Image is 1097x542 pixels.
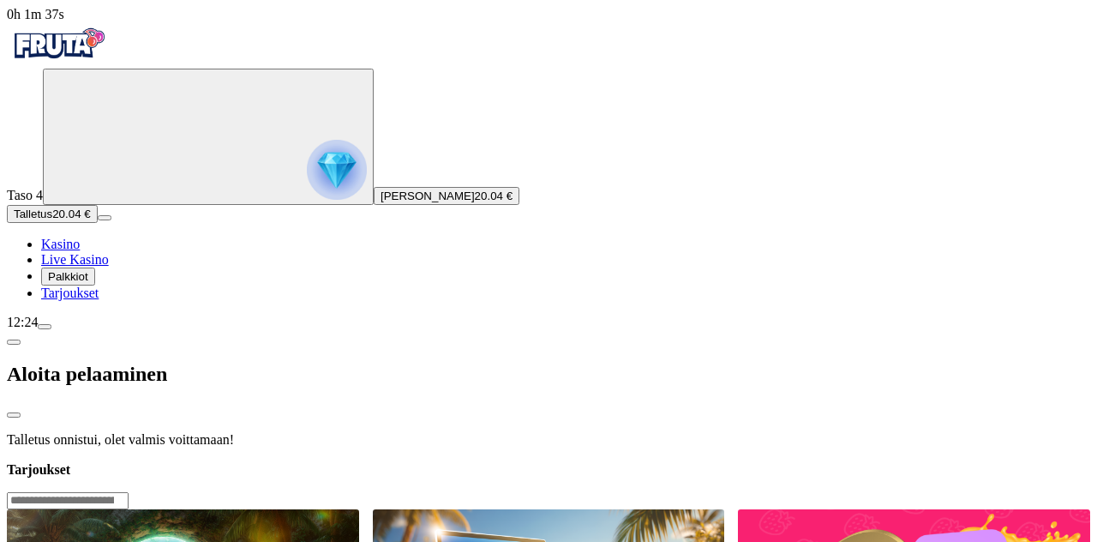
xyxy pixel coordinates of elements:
a: Tarjoukset [41,286,99,300]
a: Live Kasino [41,252,109,267]
span: 20.04 € [52,208,90,220]
button: Palkkiot [41,268,95,286]
nav: Main menu [7,237,1090,301]
button: menu [38,324,51,329]
span: 12:24 [7,315,38,329]
a: Kasino [41,237,80,251]
a: Fruta [7,53,110,68]
h2: Aloita pelaaminen [7,363,1090,386]
h3: Tarjoukset [7,461,1090,478]
p: Talletus onnistui, olet valmis voittamaan! [7,432,1090,448]
img: Fruta [7,22,110,65]
button: close [7,413,21,418]
span: user session time [7,7,64,21]
nav: Primary [7,22,1090,301]
span: Talletus [14,208,52,220]
span: Taso 4 [7,188,43,202]
span: [PERSON_NAME] [381,190,475,202]
img: reward progress [307,140,367,200]
span: 20.04 € [475,190,513,202]
button: reward progress [43,69,374,205]
button: chevron-left icon [7,340,21,345]
button: menu [98,215,111,220]
button: Talletusplus icon20.04 € [7,205,98,223]
input: Search [7,492,129,509]
span: Palkkiot [48,270,88,283]
button: [PERSON_NAME]20.04 € [374,187,519,205]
